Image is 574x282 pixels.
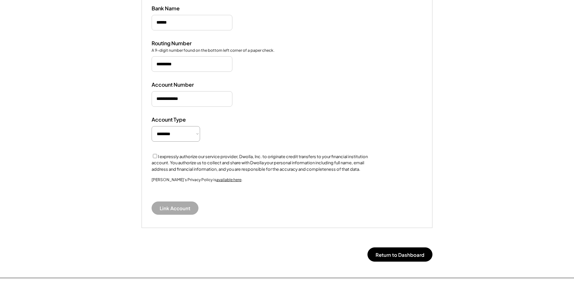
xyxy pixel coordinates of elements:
button: Link Account [152,201,198,215]
div: Routing Number [152,40,216,47]
div: Account Type [152,116,216,123]
div: A 9-digit number found on the bottom left corner of a paper check. [152,48,274,53]
a: available here [216,177,241,182]
div: Account Number [152,81,216,88]
label: I expressly authorize our service provider, Dwolla, Inc. to originate credit transfers to your fi... [152,154,368,172]
button: Return to Dashboard [367,247,432,262]
div: Bank Name [152,5,216,12]
div: [PERSON_NAME]’s Privacy Policy is . [152,177,242,192]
